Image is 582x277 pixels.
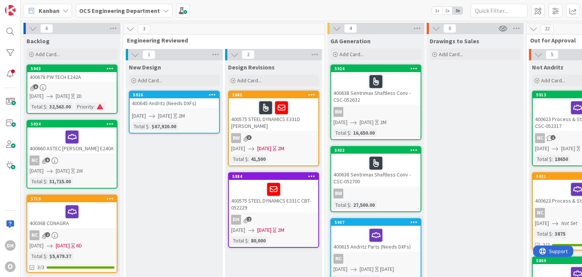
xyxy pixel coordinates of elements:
div: BW [231,133,241,143]
div: Total $ [30,252,46,260]
span: [DATE] [132,112,146,120]
span: [DATE] [30,242,44,250]
span: [DATE] [333,265,347,273]
span: [DATE] [56,242,70,250]
span: [DATE] [257,145,271,153]
span: 4 [344,24,357,33]
div: Total $ [231,236,248,245]
span: 1 [551,135,555,140]
span: 1 [142,50,155,59]
div: 5885 [229,91,318,98]
div: 5943 [27,65,117,72]
div: Total $ [132,122,149,131]
div: NC [333,254,343,264]
div: Total $ [333,129,350,137]
div: $67,920.00 [150,122,178,131]
div: 27,500.00 [351,201,377,209]
span: Add Card... [339,51,364,58]
span: New Design [129,63,161,71]
div: 2M [278,145,284,153]
span: [DATE] [30,167,44,175]
div: 5943 [31,66,117,71]
div: 5933400638 Sentrimax Shaftless Conv - CSC-052700 [331,147,421,186]
div: BW [333,189,343,198]
span: 3/3 [37,263,44,271]
div: $5,679.37 [47,252,73,260]
div: 400638 Sentrimax Shaftless Conv - CSC-052632 [331,72,421,105]
div: 5885400575 STEEL DYNAMICS E331D [PERSON_NAME] [229,91,318,131]
span: Add Card... [541,77,565,84]
span: 6 [45,157,50,162]
span: [DATE] [257,226,271,234]
div: DH [231,215,241,225]
span: 0 [443,24,456,33]
span: 22 [541,24,554,33]
b: OCS Engineering Department [79,7,160,14]
span: Add Card... [138,77,162,84]
div: 5934400660 ASTEC [PERSON_NAME] E240A [27,121,117,153]
span: [DATE] [231,226,245,234]
span: : [552,230,553,238]
span: 3 [247,135,252,140]
span: [DATE] [231,145,245,153]
span: : [46,252,47,260]
span: 3 [138,24,150,33]
div: 5907400615 Andritz Parts (Needs DXFs) [331,219,421,252]
div: NC [535,133,545,143]
span: [DATE] [158,112,172,120]
span: Kanban [39,6,59,15]
div: 5934 [31,121,117,127]
div: Priority [75,102,94,111]
div: 2D [76,92,82,100]
div: 31,715.00 [47,177,73,186]
div: 32,563.00 [47,102,73,111]
div: BW [333,107,343,117]
span: [DATE] [56,167,70,175]
span: : [552,155,553,163]
span: Drawings to Sales [430,37,479,45]
div: Total $ [30,102,46,111]
span: 2x [442,7,452,14]
div: O [5,261,16,272]
div: 400678 PW TECH E242A [27,72,117,82]
div: 400615 Andritz Parts (Needs DXFs) [331,226,421,252]
div: Total $ [535,155,552,163]
div: Total $ [535,230,552,238]
span: [DATE] [535,145,549,153]
span: Not Andritz [532,63,563,71]
div: NC [27,156,117,165]
div: 5943400678 PW TECH E242A [27,65,117,82]
img: Visit kanbanzone.com [5,5,16,16]
div: 400575 STEEL DYNAMICS E331D [PERSON_NAME] [229,98,318,131]
span: : [350,201,351,209]
div: 5885 [232,92,318,98]
div: BW [331,107,421,117]
div: 5926 [133,92,219,98]
div: 80,000 [249,236,268,245]
span: [DATE] [561,145,575,153]
div: Total $ [333,201,350,209]
div: 3875 [553,230,567,238]
div: 16,650.00 [351,129,377,137]
div: [DATE] [380,265,394,273]
span: Add Card... [237,77,261,84]
span: 1x [432,7,442,14]
div: NC [331,254,421,264]
div: 5933 [331,147,421,154]
div: 5926400645 Andritz (Needs DXFs) [130,91,219,108]
span: 2/2 [543,241,550,249]
div: 5719400368 CONAGRA [27,195,117,228]
div: 5934 [27,121,117,127]
div: 2M [278,226,284,234]
div: 2W [76,167,83,175]
span: Engineering Reviewed [127,36,315,44]
div: 5884 [229,173,318,180]
div: 5924 [331,65,421,72]
div: 5933 [335,148,421,153]
span: [DATE] [360,118,374,126]
div: Total $ [30,177,46,186]
span: : [248,155,249,163]
div: 2M [178,112,185,120]
span: 6 [33,84,38,89]
span: [DATE] [535,219,549,227]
